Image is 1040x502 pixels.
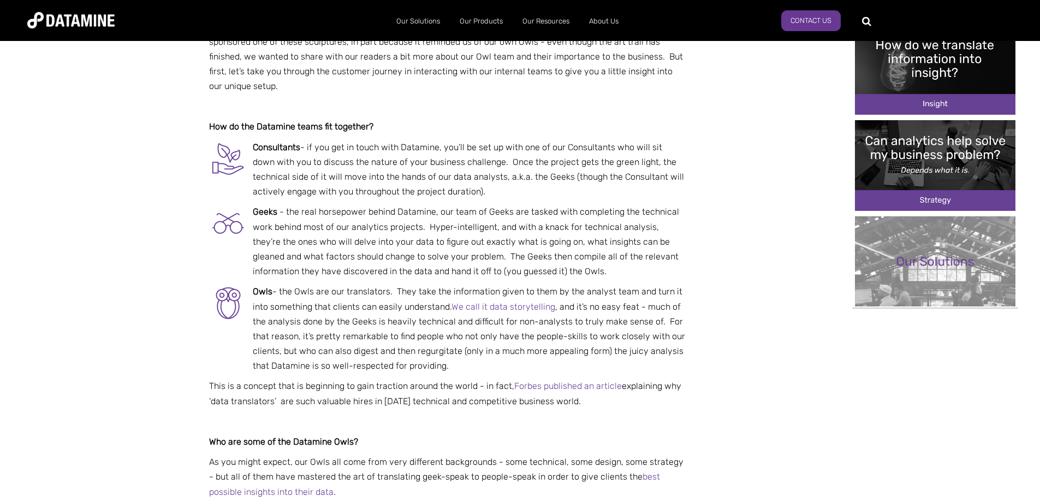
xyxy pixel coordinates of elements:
[209,140,247,178] img: Mentor
[209,284,247,322] img: Teams - Owls
[855,216,1015,306] img: Our Solutions
[209,284,685,373] p: - the Owls are our translators. They take the information given to them by the analyst team and t...
[253,142,662,167] span: - if you get in touch with Datamine, you’ll be set up with one of our Consultants who will sit do...
[209,436,358,447] strong: Who are some of the Datamine Owls?
[209,204,247,243] img: Analysts
[451,302,555,312] a: We call it data storytelling
[781,10,841,31] a: Contact us
[209,471,660,497] a: best possible insights into their data
[27,12,115,28] img: Datamine
[855,120,1015,210] img: Can analytics solve my problem
[209,204,685,279] p: - the real horsepower behind Datamine, our team of Geeks are tasked with completing the technical...
[513,7,579,36] a: Our Resources
[855,25,1015,115] img: How do we translate insights cover image
[579,7,628,36] a: About Us
[209,4,685,93] p: Aucklanders may have noticed a number of colourful owls scattered around the ci each sharing a di...
[253,206,277,217] strong: Geeks
[253,286,272,297] span: Owls
[209,140,685,199] p: ss the nature of your business challenge. Once the project gets the green light, the technical si...
[209,121,373,132] strong: How do the Datamine teams fit together?
[387,7,450,36] a: Our Solutions
[209,379,685,408] p: This is a concept that is beginning to gain traction around the world - in fact, explaining why ‘...
[514,381,622,391] a: Forbes published an article
[253,142,300,152] span: Consultants
[209,454,685,499] p: As you might expect, our Owls all come from very different backgrounds - some technical, some des...
[450,7,513,36] a: Our Products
